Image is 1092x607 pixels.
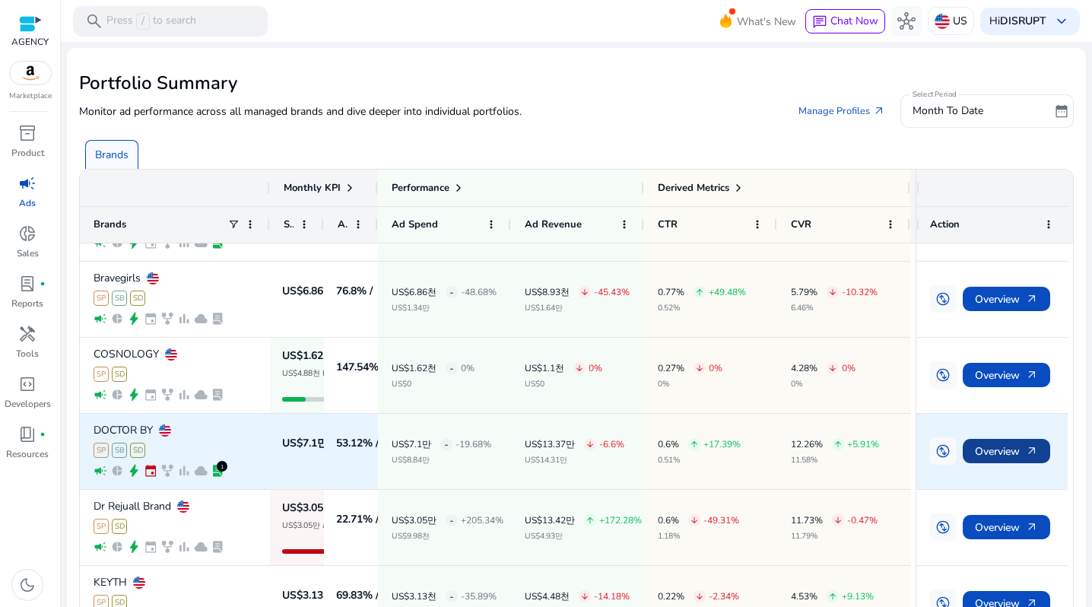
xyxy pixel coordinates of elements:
[1052,12,1071,30] span: keyboard_arrow_down
[112,443,127,458] span: SB
[336,438,379,449] h5: 53.12% /
[284,218,294,231] span: Spend vs Budget
[842,288,878,297] p: -10.32%
[112,519,127,534] span: SD
[282,522,373,529] p: US$3.05만 above budget
[828,364,837,373] span: arrow_downward
[130,443,145,458] span: SD
[525,516,575,525] p: US$13.42만
[594,592,630,601] p: -14.18%
[392,218,438,231] span: Ad Spend
[194,540,208,554] span: cloud
[525,364,564,373] p: US$1.1천
[709,288,746,297] p: +49.48%
[95,147,129,163] p: Brands
[449,505,454,536] span: -
[133,577,145,589] img: us.svg
[461,516,503,525] p: +205.34%
[336,514,379,525] h5: 22.71% /
[392,532,503,540] p: US$9.98천
[94,367,109,382] span: SP
[18,275,37,293] span: lab_profile
[791,288,817,297] p: 5.79%
[94,501,171,512] p: Dr Rejuall Brand
[392,380,475,388] p: US$0
[690,440,699,449] span: arrow_upward
[282,503,370,513] h5: US$3.05만 / US$1
[94,388,107,402] span: campaign
[791,456,879,464] p: 11.58%
[94,577,127,588] p: KEYTH
[525,304,630,312] p: US$1.64만
[658,592,684,601] p: 0.22%
[336,590,379,601] h5: 69.83% /
[11,297,43,310] p: Reports
[525,288,570,297] p: US$8.93천
[786,97,897,125] a: Manage Profiles
[177,388,191,402] span: bar_chart
[1000,14,1046,28] b: DISRUPT
[159,424,171,437] img: us.svg
[935,520,951,535] span: swap_vertical_circle
[444,429,449,460] span: -
[525,532,642,540] p: US$4.93만
[791,516,823,525] p: 11.73%
[929,361,957,389] button: swap_vertical_circle
[658,532,739,540] p: 1.18%
[1026,521,1038,533] span: arrow_outward
[1026,293,1038,305] span: arrow_outward
[94,218,126,231] span: Brands
[17,246,39,260] p: Sales
[658,181,729,195] span: Derived Metrics
[160,540,174,554] span: family_history
[94,443,109,458] span: SP
[194,312,208,326] span: cloud
[791,304,878,312] p: 6.46%
[130,291,145,306] span: SD
[282,590,340,601] h5: US$3.13천 /
[929,437,957,465] button: swap_vertical_circle
[211,464,224,478] span: lab_profile
[658,516,679,525] p: 0.6%
[194,464,208,478] span: cloud
[282,286,340,297] h5: US$6.86천 /
[461,592,497,601] p: -35.89%
[828,592,837,601] span: arrow_upward
[842,364,856,373] p: 0%
[94,540,107,554] span: campaign
[737,8,796,35] span: What's New
[690,516,699,525] span: arrow_downward
[282,351,389,361] h5: US$1.62천 / US$6.5천
[449,277,454,308] span: -
[217,233,227,243] div: 1
[85,12,103,30] span: search
[913,103,983,118] span: Month To Date
[658,364,684,373] p: 0.27%
[897,12,916,30] span: hub
[989,16,1046,27] p: Hi
[160,388,174,402] span: family_history
[392,181,449,195] span: Performance
[461,364,475,373] p: 0%
[791,218,811,231] span: CVR
[963,439,1050,463] button: Overviewarrow_outward
[106,13,196,30] p: Press to search
[160,236,174,249] span: family_history
[127,236,141,249] span: bolt
[847,516,878,525] p: -0.47%
[160,464,174,478] span: family_history
[194,236,208,249] span: cloud
[392,592,436,601] p: US$3.13천
[94,425,153,436] p: DOCTOR BY
[791,532,878,540] p: 11.79%
[94,273,141,284] p: Bravegirls
[110,464,124,478] span: pie_chart
[392,456,491,464] p: US$8.84만
[695,592,704,601] span: arrow_downward
[110,236,124,249] span: pie_chart
[211,388,224,402] span: lab_profile
[935,367,951,383] span: swap_vertical_circle
[211,236,224,249] span: lab_profile
[830,14,878,28] span: Chat Now
[975,436,1038,467] span: Overview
